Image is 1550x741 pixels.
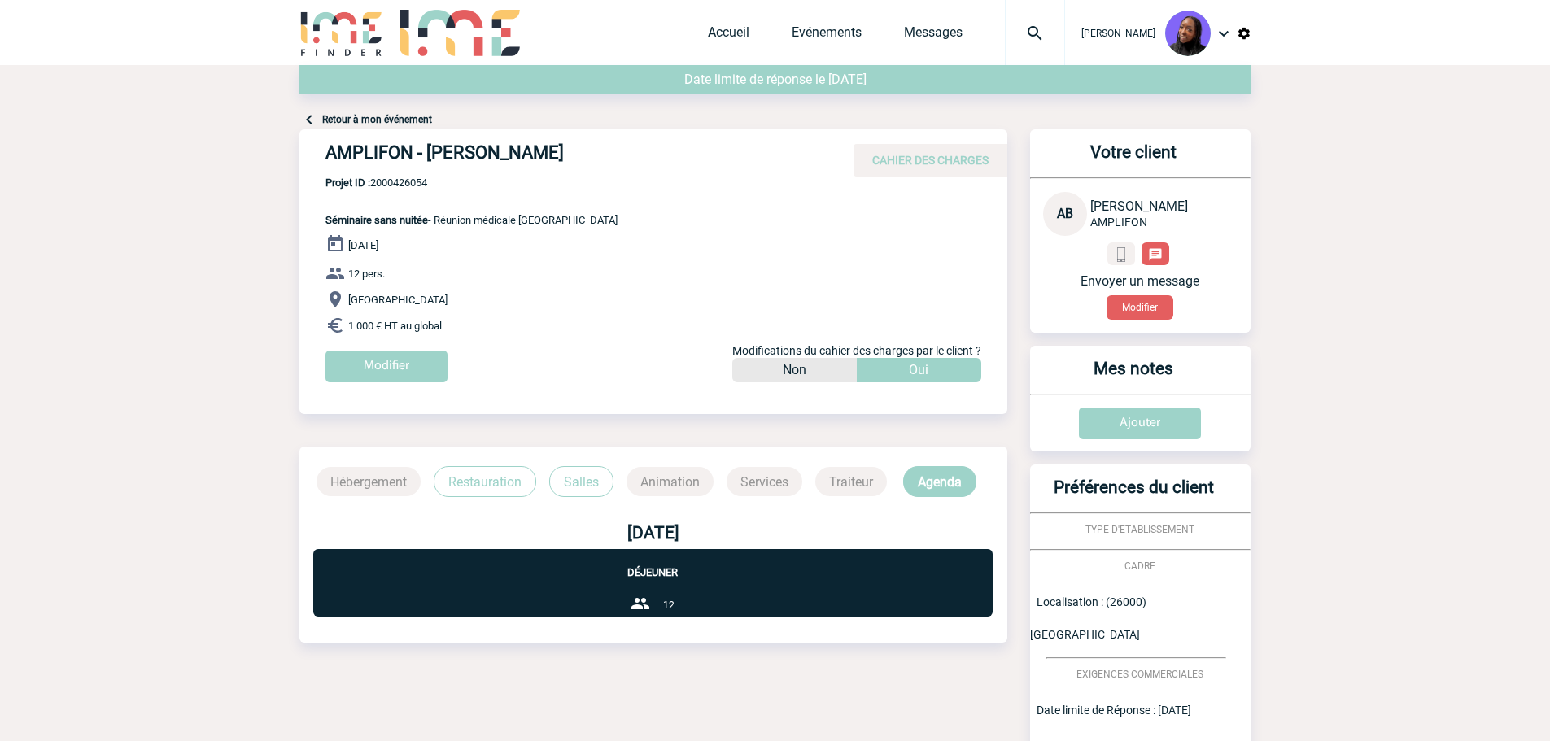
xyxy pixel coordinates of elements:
span: Modifications du cahier des charges par le client ? [732,344,981,357]
p: Déjeuner [313,549,993,578]
input: Modifier [325,351,448,382]
span: CADRE [1124,560,1155,572]
p: Restauration [434,466,536,497]
h3: Mes notes [1037,359,1231,394]
span: Date limite de réponse le [DATE] [684,72,867,87]
p: Non [783,358,806,382]
a: Accueil [708,24,749,47]
b: [DATE] [627,523,679,543]
p: Oui [909,358,928,382]
span: Date limite de Réponse : [DATE] [1037,704,1191,717]
p: Hébergement [317,467,421,496]
a: Retour à mon événement [322,114,432,125]
p: Agenda [903,466,976,497]
img: 131349-0.png [1165,11,1211,56]
button: Modifier [1107,295,1173,320]
span: [GEOGRAPHIC_DATA] [348,294,448,306]
p: Salles [549,466,613,497]
span: [PERSON_NAME] [1090,198,1188,214]
span: Séminaire sans nuitée [325,214,428,226]
span: [DATE] [348,239,378,251]
span: CAHIER DES CHARGES [872,154,989,167]
img: IME-Finder [299,10,384,56]
p: Envoyer un message [1043,273,1238,289]
input: Ajouter [1079,408,1201,439]
h3: Préférences du client [1037,477,1231,512]
h4: AMPLIFON - [PERSON_NAME] [325,142,814,170]
span: EXIGENCES COMMERCIALES [1076,669,1203,680]
span: [PERSON_NAME] [1081,28,1155,39]
p: Traiteur [815,467,887,496]
img: group-24-px-b.png [631,594,650,613]
h3: Votre client [1037,142,1231,177]
span: 12 [663,599,675,611]
img: portable.png [1114,247,1129,262]
img: chat-24-px-w.png [1148,247,1163,262]
span: 1 000 € HT au global [348,320,442,332]
span: 2000426054 [325,177,618,189]
a: Evénements [792,24,862,47]
span: AB [1057,206,1073,221]
span: AMPLIFON [1090,216,1147,229]
p: Services [727,467,802,496]
p: Animation [627,467,714,496]
span: TYPE D'ETABLISSEMENT [1085,524,1194,535]
span: Localisation : (26000) [GEOGRAPHIC_DATA] [1030,595,1146,641]
span: 12 pers. [348,268,385,280]
a: Messages [904,24,963,47]
span: - Réunion médicale [GEOGRAPHIC_DATA] [325,214,618,226]
b: Projet ID : [325,177,370,189]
